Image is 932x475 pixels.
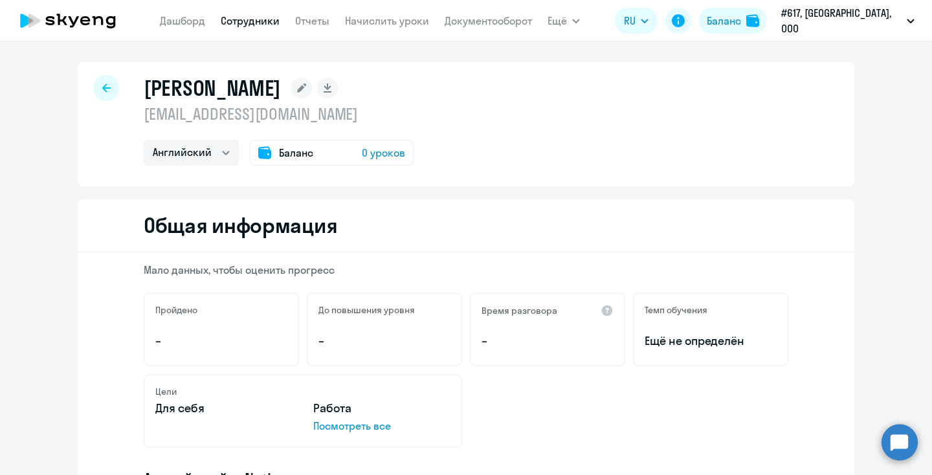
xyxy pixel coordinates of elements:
[548,13,567,28] span: Ещё
[313,418,450,434] p: Посмотреть все
[699,8,767,34] button: Балансbalance
[155,304,197,316] h5: Пройдено
[144,263,788,277] p: Мало данных, чтобы оценить прогресс
[345,14,429,27] a: Начислить уроки
[707,13,741,28] div: Баланс
[155,386,177,397] h5: Цели
[482,333,614,349] p: –
[144,212,337,238] h2: Общая информация
[362,145,405,160] span: 0 уроков
[445,14,532,27] a: Документооборот
[313,400,450,417] p: Работа
[221,14,280,27] a: Сотрудники
[155,400,293,417] p: Для себя
[746,14,759,27] img: balance
[144,104,414,124] p: [EMAIL_ADDRESS][DOMAIN_NAME]
[645,333,777,349] span: Ещё не определён
[295,14,329,27] a: Отчеты
[318,333,450,349] p: –
[318,304,415,316] h5: До повышения уровня
[645,304,707,316] h5: Темп обучения
[548,8,580,34] button: Ещё
[624,13,636,28] span: RU
[775,5,921,36] button: #617, [GEOGRAPHIC_DATA], ООО
[781,5,902,36] p: #617, [GEOGRAPHIC_DATA], ООО
[279,145,313,160] span: Баланс
[144,75,281,101] h1: [PERSON_NAME]
[160,14,205,27] a: Дашборд
[615,8,658,34] button: RU
[155,333,287,349] p: –
[482,305,557,316] h5: Время разговора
